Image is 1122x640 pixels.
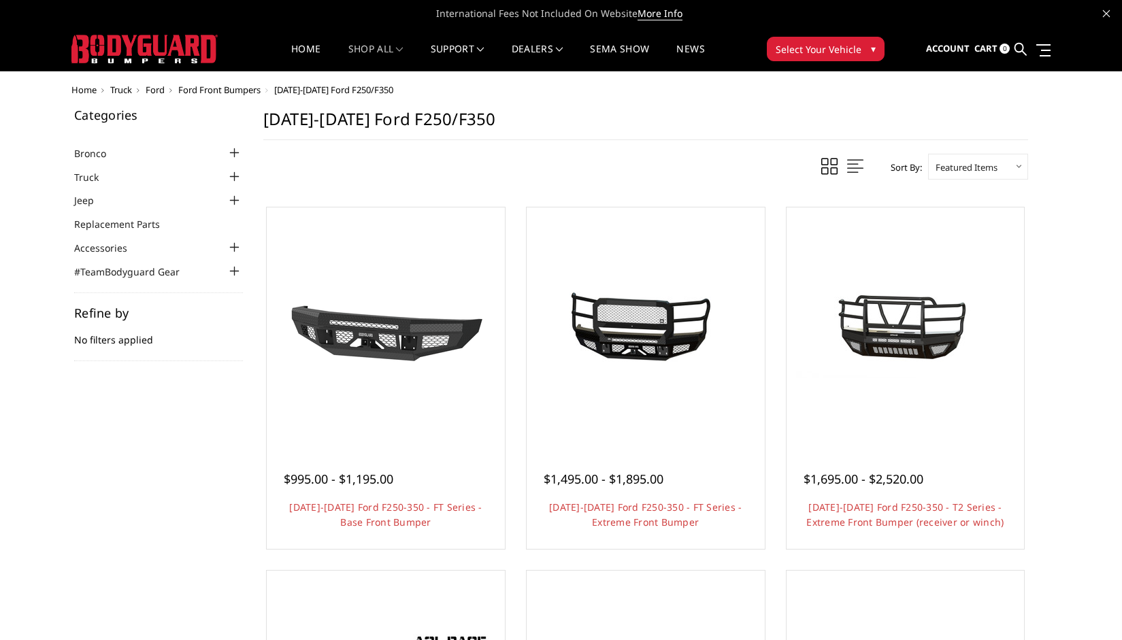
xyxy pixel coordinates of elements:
[348,44,403,71] a: shop all
[110,84,132,96] a: Truck
[883,157,922,178] label: Sort By:
[767,37,885,61] button: Select Your Vehicle
[74,217,177,231] a: Replacement Parts
[71,84,97,96] a: Home
[974,42,997,54] span: Cart
[1000,44,1010,54] span: 0
[74,170,116,184] a: Truck
[806,501,1004,528] a: [DATE]-[DATE] Ford F250-350 - T2 Series - Extreme Front Bumper (receiver or winch)
[263,109,1028,140] h1: [DATE]-[DATE] Ford F250/F350
[590,44,649,71] a: SEMA Show
[871,41,876,56] span: ▾
[512,44,563,71] a: Dealers
[530,211,761,442] a: 2017-2022 Ford F250-350 - FT Series - Extreme Front Bumper 2017-2022 Ford F250-350 - FT Series - ...
[676,44,704,71] a: News
[74,241,144,255] a: Accessories
[544,471,663,487] span: $1,495.00 - $1,895.00
[270,211,501,442] a: 2017-2022 Ford F250-350 - FT Series - Base Front Bumper
[74,109,243,121] h5: Categories
[74,265,197,279] a: #TeamBodyguard Gear
[277,265,495,388] img: 2017-2022 Ford F250-350 - FT Series - Base Front Bumper
[776,42,861,56] span: Select Your Vehicle
[926,31,970,67] a: Account
[804,471,923,487] span: $1,695.00 - $2,520.00
[289,501,482,528] a: [DATE]-[DATE] Ford F250-350 - FT Series - Base Front Bumper
[74,146,123,161] a: Bronco
[284,471,393,487] span: $995.00 - $1,195.00
[790,211,1021,442] a: 2017-2022 Ford F250-350 - T2 Series - Extreme Front Bumper (receiver or winch) 2017-2022 Ford F25...
[74,307,243,319] h5: Refine by
[274,84,393,96] span: [DATE]-[DATE] Ford F250/F350
[291,44,320,71] a: Home
[974,31,1010,67] a: Cart 0
[146,84,165,96] a: Ford
[926,42,970,54] span: Account
[431,44,484,71] a: Support
[74,307,243,361] div: No filters applied
[74,193,111,207] a: Jeep
[71,35,218,63] img: BODYGUARD BUMPERS
[178,84,261,96] a: Ford Front Bumpers
[638,7,682,20] a: More Info
[549,501,742,528] a: [DATE]-[DATE] Ford F250-350 - FT Series - Extreme Front Bumper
